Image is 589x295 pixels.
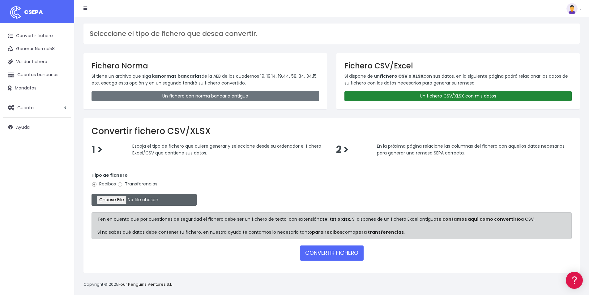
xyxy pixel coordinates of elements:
span: 1 > [92,143,103,156]
p: Si dispone de un con sus datos, en la siguiente página podrá relacionar los datos de su fichero c... [344,73,572,87]
div: Ten en cuenta que por cuestiones de seguridad el fichero debe ser un fichero de texto, con extens... [92,212,572,239]
div: Información general [6,43,117,49]
a: Un fichero CSV/XLSX con mis datos [344,91,572,101]
a: Un fichero con norma bancaria antiguo [92,91,319,101]
button: Contáctanos [6,166,117,176]
strong: Tipo de fichero [92,172,128,178]
a: API [6,158,117,168]
a: Generar Norma58 [3,42,71,55]
a: te contamos aquí como convertirlo [436,216,521,222]
a: Ayuda [3,121,71,134]
label: Recibos [92,181,116,187]
a: General [6,133,117,142]
h2: Convertir fichero CSV/XLSX [92,126,572,137]
img: logo [8,5,23,20]
a: Videotutoriales [6,98,117,107]
h3: Fichero Norma [92,61,319,70]
button: CONVERTIR FICHERO [300,245,364,260]
h3: Fichero CSV/Excel [344,61,572,70]
span: En la próxima página relacione las columnas del fichero con aquellos datos necesarios para genera... [377,143,565,156]
div: Programadores [6,149,117,154]
div: Facturación [6,123,117,129]
a: Validar fichero [3,55,71,68]
h3: Seleccione el tipo de fichero que desea convertir. [90,30,574,38]
img: profile [566,3,578,14]
a: Perfiles de empresas [6,107,117,117]
p: Si tiene un archivo que siga las de la AEB de los cuadernos 19, 19.14, 19.44, 58, 34, 34.15, etc.... [92,73,319,87]
a: Cuentas bancarias [3,68,71,81]
strong: normas bancarias [158,73,202,79]
span: CSEPA [24,8,43,16]
span: 2 > [336,143,349,156]
a: Four Penguins Ventures S.L. [118,281,173,287]
a: Cuenta [3,101,71,114]
a: Información general [6,53,117,62]
a: Mandatos [3,82,71,95]
span: Ayuda [16,124,30,130]
a: Convertir fichero [3,29,71,42]
a: para transferencias [355,229,404,235]
a: Problemas habituales [6,88,117,98]
div: Convertir ficheros [6,68,117,74]
strong: fichero CSV o XLSX [380,73,424,79]
p: Copyright © 2025 . [83,281,173,288]
a: POWERED BY ENCHANT [85,178,119,184]
label: Transferencias [117,181,157,187]
a: Formatos [6,78,117,88]
span: Cuenta [17,104,34,111]
a: para recibos [312,229,342,235]
strong: csv, txt o xlsx [319,216,350,222]
span: Escoja el tipo de fichero que quiere generar y seleccione desde su ordenador el fichero Excel/CSV... [132,143,321,156]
